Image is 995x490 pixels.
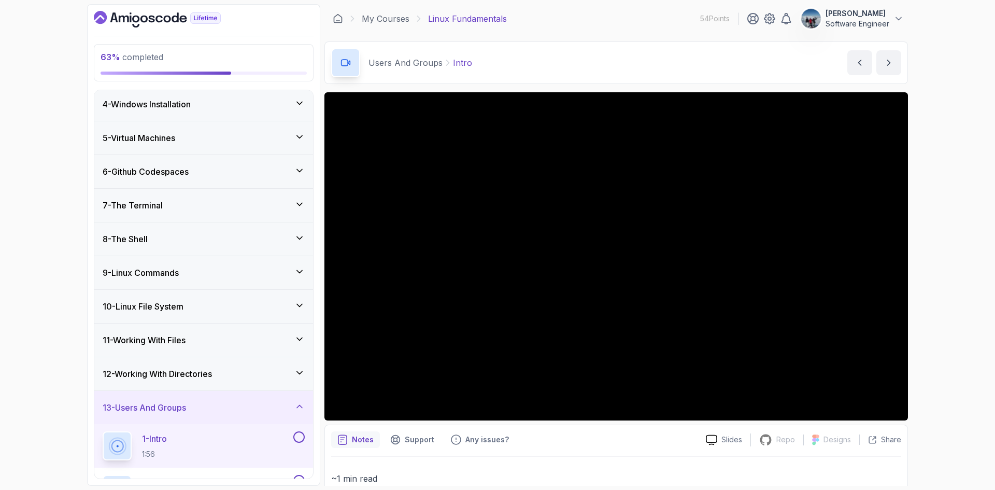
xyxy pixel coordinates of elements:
[94,222,313,256] button: 8-The Shell
[826,19,889,29] p: Software Engineer
[103,401,186,414] h3: 13 - Users And Groups
[94,88,313,121] button: 4-Windows Installation
[801,8,904,29] button: user profile image[PERSON_NAME]Software Engineer
[881,435,901,445] p: Share
[331,471,901,486] p: ~1 min read
[94,11,245,27] a: Dashboard
[801,9,821,29] img: user profile image
[859,435,901,445] button: Share
[445,431,515,448] button: Feedback button
[103,334,186,346] h3: 11 - Working With Files
[94,189,313,222] button: 7-The Terminal
[721,435,742,445] p: Slides
[103,368,212,380] h3: 12 - Working With Directories
[103,199,163,212] h3: 7 - The Terminal
[453,57,472,69] p: Intro
[142,432,167,445] p: 1 - Intro
[142,476,214,488] p: 2 - Sudo Command
[94,121,313,155] button: 5-Virtual Machines
[103,233,148,245] h3: 8 - The Shell
[94,256,313,289] button: 9-Linux Commands
[324,92,908,421] iframe: 1 - Intro
[331,431,380,448] button: notes button
[333,13,343,24] a: Dashboard
[368,57,443,69] p: Users And Groups
[103,98,191,110] h3: 4 - Windows Installation
[823,435,851,445] p: Designs
[700,13,730,24] p: 54 Points
[384,431,440,448] button: Support button
[94,290,313,323] button: 10-Linux File System
[94,155,313,188] button: 6-Github Codespaces
[101,52,163,62] span: completed
[362,12,409,25] a: My Courses
[405,435,434,445] p: Support
[826,8,889,19] p: [PERSON_NAME]
[94,391,313,424] button: 13-Users And Groups
[103,132,175,144] h3: 5 - Virtual Machines
[101,52,120,62] span: 63 %
[698,435,750,445] a: Slides
[94,357,313,390] button: 12-Working With Directories
[94,324,313,357] button: 11-Working With Files
[103,165,189,178] h3: 6 - Github Codespaces
[103,300,183,313] h3: 10 - Linux File System
[465,435,509,445] p: Any issues?
[776,435,795,445] p: Repo
[142,449,167,459] p: 1:56
[352,435,374,445] p: Notes
[876,50,901,75] button: next content
[428,12,507,25] p: Linux Fundamentals
[103,431,305,460] button: 1-Intro1:56
[847,50,872,75] button: previous content
[103,267,179,279] h3: 9 - Linux Commands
